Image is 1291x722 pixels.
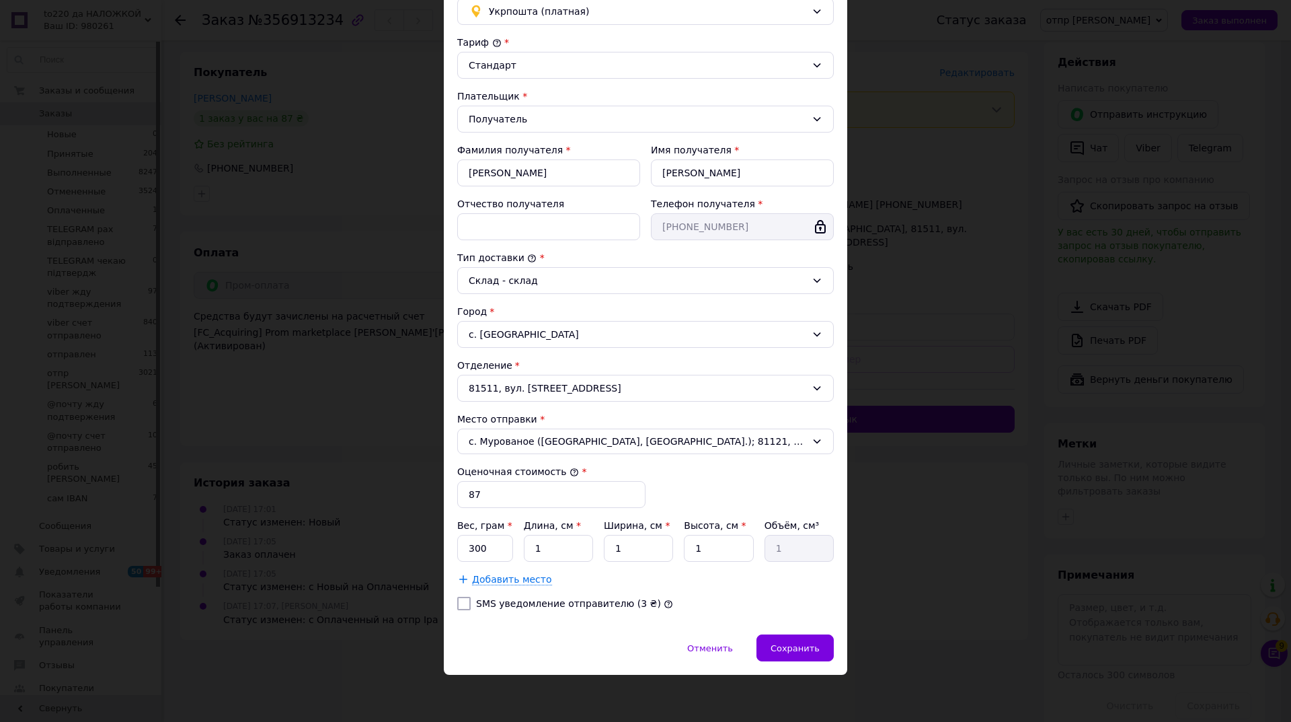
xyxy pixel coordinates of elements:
[457,321,834,348] div: с. [GEOGRAPHIC_DATA]
[472,574,552,585] span: Добавить место
[457,466,579,477] label: Оценочная стоимость
[687,643,733,653] span: Отменить
[457,305,834,318] div: Город
[457,198,564,209] label: Отчество получателя
[469,112,806,127] div: Получатель
[524,520,581,531] label: Длина, см
[457,412,834,426] div: Место отправки
[457,145,563,155] label: Фамилия получателя
[457,36,834,49] div: Тариф
[469,58,806,73] div: Стандарт
[489,4,806,19] span: Укрпошта (платная)
[469,273,806,288] div: Склад - склад
[604,520,670,531] label: Ширина, см
[457,375,834,402] div: 81511, вул. [STREET_ADDRESS]
[457,89,834,103] div: Плательщик
[457,251,834,264] div: Тип доставки
[684,520,746,531] label: Высота, см
[771,643,820,653] span: Сохранить
[765,519,834,532] div: Объём, см³
[476,598,661,609] label: SMS уведомление отправителю (3 ₴)
[457,359,834,372] div: Отделение
[469,435,806,448] span: с. Мурованое ([GEOGRAPHIC_DATA], [GEOGRAPHIC_DATA].); 81121, вул. [STREET_ADDRESS]
[651,198,755,209] label: Телефон получателя
[651,145,732,155] label: Имя получателя
[651,213,834,240] input: +380
[457,520,512,531] label: Вес, грам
